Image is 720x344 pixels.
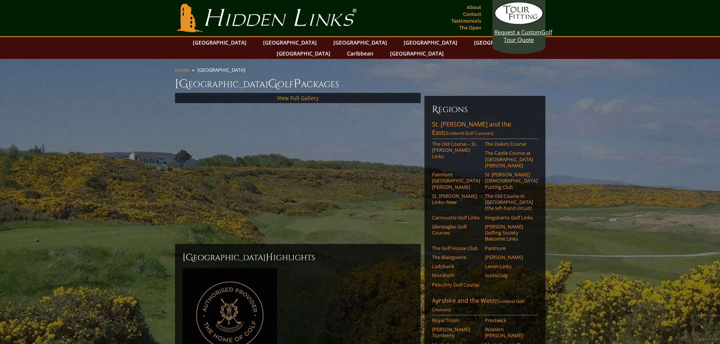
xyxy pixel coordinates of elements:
[485,214,533,221] a: Kingsbarns Golf Links
[175,76,545,91] h1: [GEOGRAPHIC_DATA] olf ackages
[485,254,533,260] a: [PERSON_NAME]
[485,150,533,168] a: The Castle Course at [GEOGRAPHIC_DATA][PERSON_NAME]
[457,22,483,33] a: The Open
[432,214,480,221] a: Carnoustie Golf Links
[175,66,189,73] a: Home
[432,272,480,278] a: Monifieth
[485,141,533,147] a: The Duke’s Course
[259,37,321,48] a: [GEOGRAPHIC_DATA]
[432,263,480,269] a: Ladybank
[461,9,483,19] a: Contact
[432,245,480,251] a: The Golf House Club
[432,298,525,313] span: (Scotland Golf Courses)
[183,251,413,264] h2: [GEOGRAPHIC_DATA] ighlights
[470,37,531,48] a: [GEOGRAPHIC_DATA]
[432,141,480,159] a: The Old Course – St. [PERSON_NAME] Links
[485,193,533,211] a: The Old Course in [GEOGRAPHIC_DATA] (the left-hand circuit)
[189,37,250,48] a: [GEOGRAPHIC_DATA]
[432,224,480,236] a: Gleneagles Golf Courses
[432,326,480,339] a: [PERSON_NAME] Turnberry
[432,282,480,288] a: Pitlochry Golf Course
[432,103,538,116] h6: Regions
[444,130,494,136] span: (Scotland Golf Courses)
[432,171,480,190] a: Fairmont [GEOGRAPHIC_DATA][PERSON_NAME]
[449,15,483,26] a: Testimonials
[386,48,447,59] a: [GEOGRAPHIC_DATA]
[432,193,480,205] a: St. [PERSON_NAME] Links–New
[273,48,334,59] a: [GEOGRAPHIC_DATA]
[277,94,319,102] a: View Full Gallery
[432,254,480,260] a: The Blairgowrie
[494,28,541,36] span: Request a Custom
[330,37,391,48] a: [GEOGRAPHIC_DATA]
[485,263,533,269] a: Leven Links
[268,76,277,91] span: G
[197,66,248,73] li: [GEOGRAPHIC_DATA]
[485,326,533,339] a: Western [PERSON_NAME]
[465,2,483,12] a: About
[494,2,543,43] a: Request a CustomGolf Tour Quote
[432,120,538,139] a: St. [PERSON_NAME] and the East(Scotland Golf Courses)
[266,251,273,264] span: H
[485,245,533,251] a: Panmure
[343,48,377,59] a: Caribbean
[400,37,461,48] a: [GEOGRAPHIC_DATA]
[432,296,538,315] a: Ayrshire and the West(Scotland Golf Courses)
[485,224,533,242] a: [PERSON_NAME] Golfing Society Balcomie Links
[485,272,533,278] a: Scotscraig
[294,76,301,91] span: P
[432,317,480,323] a: Royal Troon
[485,317,533,323] a: Prestwick
[485,171,533,190] a: St. [PERSON_NAME] [DEMOGRAPHIC_DATA]’ Putting Club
